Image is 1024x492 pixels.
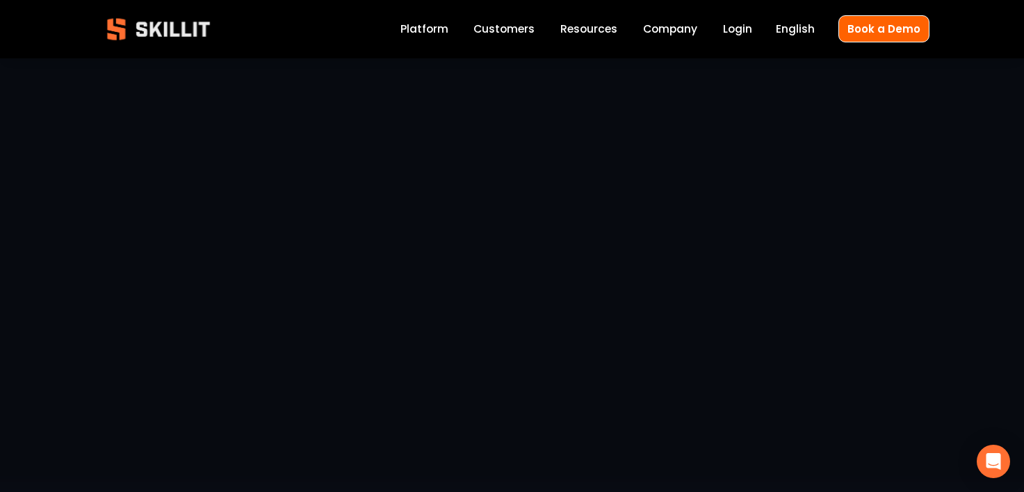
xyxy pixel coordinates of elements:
div: Open Intercom Messenger [977,445,1010,478]
a: Company [643,20,697,39]
span: English [776,21,815,37]
a: Platform [400,20,448,39]
a: Book a Demo [838,15,929,42]
a: Customers [473,20,535,39]
a: folder dropdown [560,20,617,39]
a: Login [723,20,752,39]
img: Skillit [95,8,222,50]
span: Resources [560,21,617,37]
div: language picker [776,20,815,39]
